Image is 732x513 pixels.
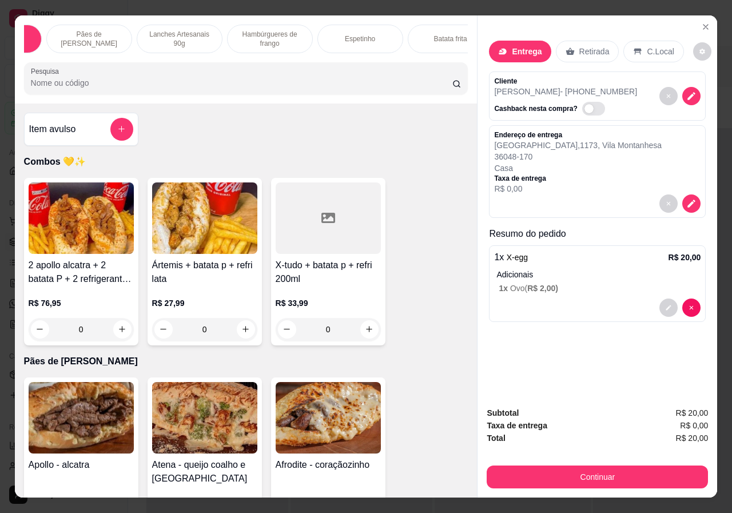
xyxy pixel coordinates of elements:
[494,130,662,140] p: Endereço de entrega
[487,434,505,443] strong: Total
[56,30,122,48] p: Pães de [PERSON_NAME]
[276,259,381,286] h4: X-tudo + batata p + refri 200ml
[29,497,134,508] p: R$ 27,99
[496,269,701,280] p: Adicionais
[494,86,637,97] p: [PERSON_NAME] - [PHONE_NUMBER]
[659,299,678,317] button: decrease-product-quantity
[659,194,678,213] button: decrease-product-quantity
[24,155,468,169] p: Combos 💛✨
[647,46,674,57] p: C.Local
[682,194,701,213] button: decrease-product-quantity
[494,140,662,151] p: [GEOGRAPHIC_DATA] , 1173 , Vila Montanhesa
[110,118,133,141] button: add-separate-item
[152,382,257,454] img: product-image
[487,466,708,488] button: Continuar
[669,252,701,263] p: R$ 20,00
[29,259,134,286] h4: 2 apollo alcatra + 2 batata P + 2 refrigerantes lata
[507,253,528,262] span: X-egg
[494,104,577,113] p: Cashback nesta compra?
[582,102,610,116] label: Automatic updates
[494,174,662,183] p: Taxa de entrega
[494,250,528,264] p: 1 x
[29,297,134,309] p: R$ 76,95
[489,227,706,241] p: Resumo do pedido
[487,421,547,430] strong: Taxa de entrega
[682,87,701,105] button: decrease-product-quantity
[24,355,468,368] p: Pães de [PERSON_NAME]
[434,34,467,43] p: Batata frita
[276,458,381,472] h4: Afrodite - coraçãozinho
[29,458,134,472] h4: Apollo - alcatra
[276,497,381,508] p: R$ 25,99
[152,497,257,508] p: R$ 18,99
[527,284,558,293] span: R$ 2,00 )
[31,77,452,89] input: Pesquisa
[494,183,662,194] p: R$ 0,00
[152,458,257,486] h4: Atena - queijo coalho e [GEOGRAPHIC_DATA]
[693,42,711,61] button: decrease-product-quantity
[237,30,303,48] p: Hambúrgueres de frango
[276,382,381,454] img: product-image
[31,66,63,76] label: Pesquisa
[579,46,610,57] p: Retirada
[512,46,542,57] p: Entrega
[152,297,257,309] p: R$ 27,99
[29,122,76,136] h4: Item avulso
[659,87,678,105] button: decrease-product-quantity
[146,30,213,48] p: Lanches Artesanais 90g
[494,162,662,174] p: Casa
[682,299,701,317] button: decrease-product-quantity
[499,283,701,294] p: Ovo (
[152,259,257,286] h4: Ártemis + batata p + refri lata
[676,407,709,419] span: R$ 20,00
[487,408,519,417] strong: Subtotal
[680,419,708,432] span: R$ 0,00
[152,182,257,254] img: product-image
[29,382,134,454] img: product-image
[499,284,510,293] span: 1 x
[494,77,637,86] p: Cliente
[345,34,375,43] p: Espetinho
[276,297,381,309] p: R$ 33,99
[494,151,662,162] p: 36048-170
[676,432,709,444] span: R$ 20,00
[697,18,715,36] button: Close
[29,182,134,254] img: product-image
